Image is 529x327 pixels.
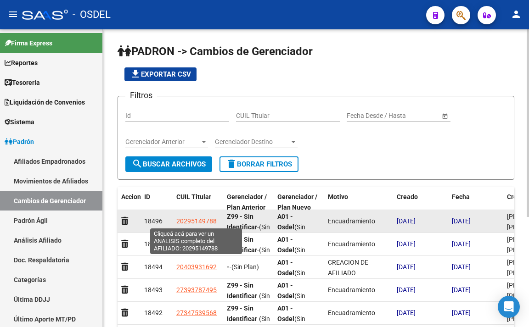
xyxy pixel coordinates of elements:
[328,240,375,248] span: Encuadramiento
[328,193,348,200] span: Motivo
[7,9,18,20] mat-icon: menu
[328,286,375,294] span: Encuadramiento
[452,217,471,225] span: [DATE]
[277,193,317,211] span: Gerenciador / Plan Nuevo
[383,112,428,120] input: End date
[132,158,143,169] mat-icon: search
[176,193,211,200] span: CUIL Titular
[452,286,471,294] span: [DATE]
[219,156,298,172] button: Borrar Filtros
[227,213,257,231] strong: Z99 - Sin Identificar
[277,259,294,277] strong: A01 - Osdel
[227,236,270,264] span: -
[448,187,503,217] datatable-header-cell: Fecha
[328,259,368,277] span: CREACION DE AFILIADO
[227,236,257,254] strong: Z99 - Sin Identificar
[5,117,34,127] span: Sistema
[227,213,270,241] span: -
[176,309,217,316] span: 27347539568
[397,286,416,294] span: [DATE]
[144,240,163,248] span: 18495
[124,67,197,81] button: Exportar CSV
[5,78,40,88] span: Tesorería
[215,138,289,146] span: Gerenciador Destino
[226,158,237,169] mat-icon: delete
[5,58,38,68] span: Reportes
[118,187,141,217] datatable-header-cell: Accion
[452,309,471,316] span: [DATE]
[144,309,163,316] span: 18492
[176,240,217,248] span: 27239886707
[132,160,206,168] span: Buscar Archivos
[328,217,375,225] span: Encuadramiento
[397,193,418,200] span: Creado
[173,187,223,217] datatable-header-cell: CUIL Titular
[226,160,292,168] span: Borrar Filtros
[5,137,34,147] span: Padrón
[176,217,217,225] span: 20295149788
[397,309,416,316] span: [DATE]
[397,217,416,225] span: [DATE]
[277,282,294,299] strong: A01 - Osdel
[73,5,111,25] span: - OSDEL
[5,97,85,107] span: Liquidación de Convenios
[125,89,157,102] h3: Filtros
[227,193,267,211] span: Gerenciador / Plan Anterior
[141,187,173,217] datatable-header-cell: ID
[130,68,141,79] mat-icon: file_download
[393,187,448,217] datatable-header-cell: Creado
[452,193,470,200] span: Fecha
[347,112,375,120] input: Start date
[324,187,393,217] datatable-header-cell: Motivo
[397,263,416,271] span: [DATE]
[125,156,212,172] button: Buscar Archivos
[328,309,375,316] span: Encuadramiento
[5,38,52,48] span: Firma Express
[440,111,450,121] button: Open calendar
[227,263,230,271] strong: -
[227,263,259,271] span: -
[397,240,416,248] span: [DATE]
[125,138,200,146] span: Gerenciador Anterior
[498,296,520,318] div: Open Intercom Messenger
[277,305,294,322] strong: A01 - Osdel
[511,9,522,20] mat-icon: person
[144,286,163,294] span: 18493
[452,263,471,271] span: [DATE]
[144,193,150,200] span: ID
[176,263,217,271] span: 20403931692
[144,217,163,225] span: 18496
[223,187,274,217] datatable-header-cell: Gerenciador / Plan Anterior
[452,240,471,248] span: [DATE]
[130,70,191,78] span: Exportar CSV
[227,305,257,322] strong: Z99 - Sin Identificar
[118,45,313,58] span: PADRON -> Cambios de Gerenciador
[227,282,257,299] strong: Z99 - Sin Identificar
[176,286,217,294] span: 27393787495
[277,213,294,231] strong: A01 - Osdel
[231,263,259,271] span: (Sin Plan)
[121,193,141,200] span: Accion
[227,282,270,310] span: -
[274,187,324,217] datatable-header-cell: Gerenciador / Plan Nuevo
[144,263,163,271] span: 18494
[277,236,294,254] strong: A01 - Osdel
